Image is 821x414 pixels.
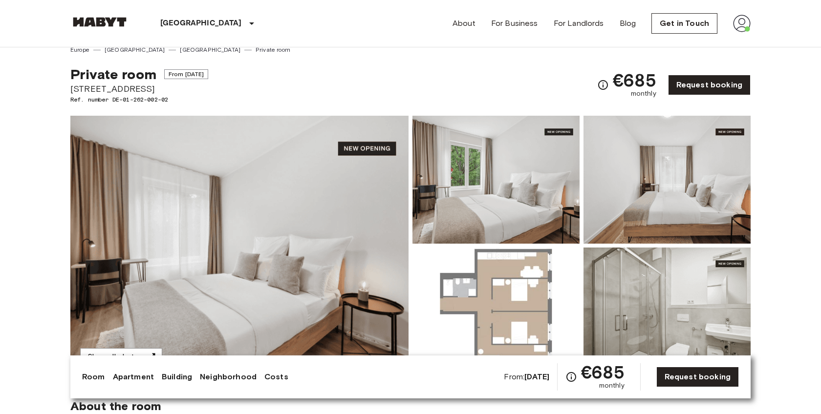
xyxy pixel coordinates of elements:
img: Picture of unit DE-01-262-002-02 [583,248,751,375]
a: [GEOGRAPHIC_DATA] [180,45,240,54]
a: Europe [70,45,89,54]
img: Marketing picture of unit DE-01-262-002-02 [70,116,409,375]
img: Picture of unit DE-01-262-002-02 [583,116,751,244]
span: monthly [599,381,625,391]
a: Get in Touch [651,13,717,34]
span: monthly [631,89,656,99]
span: Ref. number DE-01-262-002-02 [70,95,208,104]
span: From [DATE] [164,69,209,79]
a: Private room [256,45,290,54]
span: From: [504,372,549,382]
span: Private room [70,66,156,83]
span: About the room [70,399,751,414]
a: [GEOGRAPHIC_DATA] [105,45,165,54]
img: avatar [733,15,751,32]
a: Neighborhood [200,371,257,383]
button: Show all photos [80,348,162,366]
b: [DATE] [524,372,549,381]
span: €685 [581,363,625,381]
a: Costs [264,371,288,383]
span: €685 [613,71,656,89]
a: Request booking [668,75,751,95]
a: Building [162,371,192,383]
a: For Landlords [554,18,604,29]
a: Request booking [656,367,739,387]
a: Blog [620,18,636,29]
a: About [453,18,475,29]
img: Picture of unit DE-01-262-002-02 [412,116,580,244]
span: [STREET_ADDRESS] [70,83,208,95]
a: For Business [491,18,538,29]
a: Apartment [113,371,154,383]
img: Habyt [70,17,129,27]
svg: Check cost overview for full price breakdown. Please note that discounts apply to new joiners onl... [597,79,609,91]
svg: Check cost overview for full price breakdown. Please note that discounts apply to new joiners onl... [565,371,577,383]
img: Picture of unit DE-01-262-002-02 [412,248,580,375]
p: [GEOGRAPHIC_DATA] [160,18,242,29]
a: Room [82,371,105,383]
